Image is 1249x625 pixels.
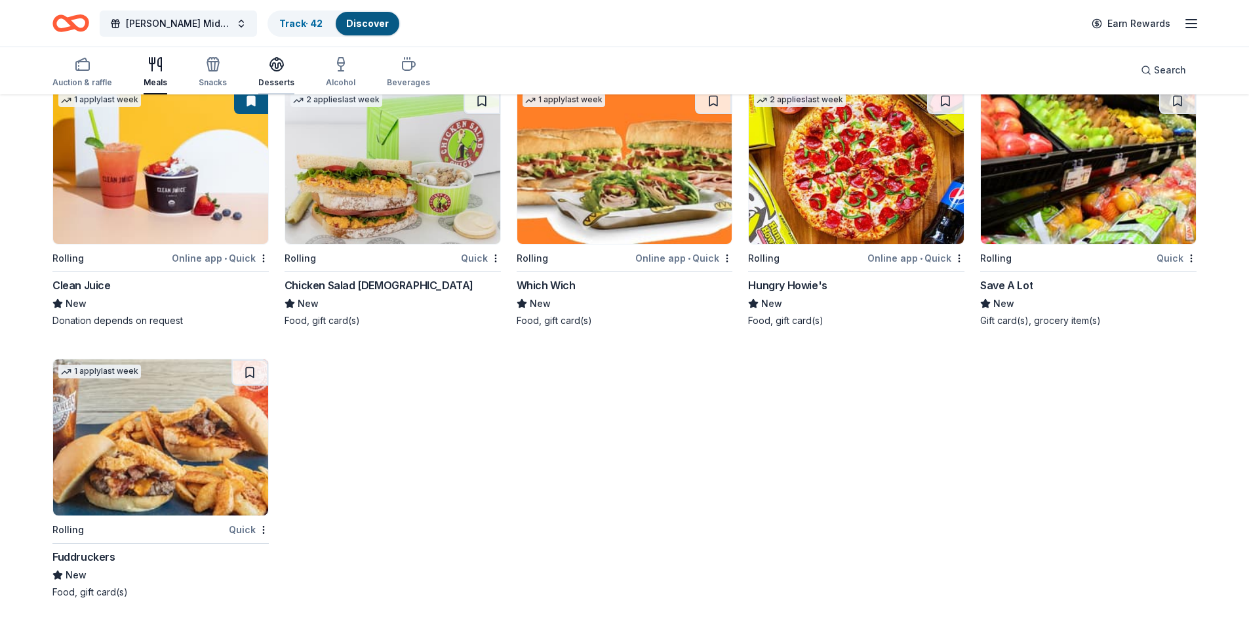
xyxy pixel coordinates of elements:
[346,18,389,29] a: Discover
[52,51,112,94] button: Auction & raffle
[981,88,1196,244] img: Image for Save A Lot
[285,87,501,327] a: Image for Chicken Salad Chick2 applieslast weekRollingQuickChicken Salad [DEMOGRAPHIC_DATA]NewFoo...
[172,250,269,266] div: Online app Quick
[1154,62,1186,78] span: Search
[58,365,141,378] div: 1 apply last week
[229,521,269,538] div: Quick
[523,93,605,107] div: 1 apply last week
[290,93,382,107] div: 2 applies last week
[285,251,316,266] div: Rolling
[268,10,401,37] button: Track· 42Discover
[517,88,732,244] img: Image for Which Wich
[748,251,780,266] div: Rolling
[980,277,1033,293] div: Save A Lot
[517,251,548,266] div: Rolling
[144,51,167,94] button: Meals
[298,296,319,312] span: New
[1130,57,1197,83] button: Search
[517,87,733,327] a: Image for Which Wich1 applylast weekRollingOnline app•QuickWhich WichNewFood, gift card(s)
[144,77,167,88] div: Meals
[867,250,964,266] div: Online app Quick
[52,87,269,327] a: Image for Clean Juice1 applylast weekRollingOnline app•QuickClean JuiceNewDonation depends on req...
[100,10,257,37] button: [PERSON_NAME] Middle School Student PTA Meetings
[688,253,690,264] span: •
[461,250,501,266] div: Quick
[387,51,430,94] button: Beverages
[126,16,231,31] span: [PERSON_NAME] Middle School Student PTA Meetings
[326,51,355,94] button: Alcohol
[387,77,430,88] div: Beverages
[53,359,268,515] img: Image for Fuddruckers
[920,253,922,264] span: •
[53,88,268,244] img: Image for Clean Juice
[980,314,1197,327] div: Gift card(s), grocery item(s)
[761,296,782,312] span: New
[748,314,964,327] div: Food, gift card(s)
[279,18,323,29] a: Track· 42
[326,77,355,88] div: Alcohol
[1157,250,1197,266] div: Quick
[1084,12,1178,35] a: Earn Rewards
[58,93,141,107] div: 1 apply last week
[52,277,111,293] div: Clean Juice
[52,522,84,538] div: Rolling
[224,253,227,264] span: •
[199,77,227,88] div: Snacks
[258,77,294,88] div: Desserts
[66,567,87,583] span: New
[748,277,827,293] div: Hungry Howie's
[748,87,964,327] a: Image for Hungry Howie's2 applieslast weekRollingOnline app•QuickHungry Howie'sNewFood, gift card(s)
[749,88,964,244] img: Image for Hungry Howie's
[52,549,115,565] div: Fuddruckers
[199,51,227,94] button: Snacks
[52,8,89,39] a: Home
[993,296,1014,312] span: New
[285,88,500,244] img: Image for Chicken Salad Chick
[530,296,551,312] span: New
[52,359,269,599] a: Image for Fuddruckers 1 applylast weekRollingQuickFuddruckersNewFood, gift card(s)
[517,277,576,293] div: Which Wich
[258,51,294,94] button: Desserts
[754,93,846,107] div: 2 applies last week
[285,314,501,327] div: Food, gift card(s)
[285,277,473,293] div: Chicken Salad [DEMOGRAPHIC_DATA]
[635,250,732,266] div: Online app Quick
[52,251,84,266] div: Rolling
[517,314,733,327] div: Food, gift card(s)
[52,586,269,599] div: Food, gift card(s)
[980,251,1012,266] div: Rolling
[52,77,112,88] div: Auction & raffle
[52,314,269,327] div: Donation depends on request
[980,87,1197,327] a: Image for Save A LotRollingQuickSave A LotNewGift card(s), grocery item(s)
[66,296,87,312] span: New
